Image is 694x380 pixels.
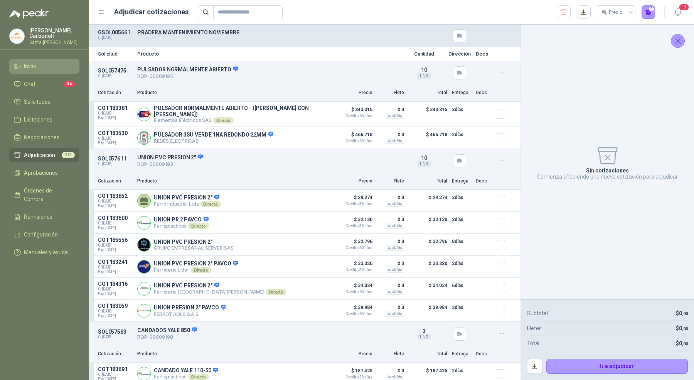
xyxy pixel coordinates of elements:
[98,89,133,96] p: Cotización
[377,89,404,96] p: Flete
[98,35,133,40] p: C: [DATE]
[452,366,471,375] p: 2 días
[334,375,372,379] span: Crédito 30 días
[452,130,471,139] p: 2 días
[9,245,79,260] a: Manuales y ayuda
[417,73,431,79] div: UND
[24,62,36,71] span: Inicio
[9,95,79,109] a: Solicitudes
[9,77,79,91] a: Chat34
[98,309,133,314] span: C: [DATE]
[154,201,221,207] p: Ferro Industrial Ltda
[423,328,426,334] span: 3
[452,177,471,185] p: Entrega
[154,267,238,273] p: Ferretería Líder
[452,193,471,202] p: 3 días
[24,151,55,159] span: Adjudicación
[377,215,404,224] p: $ 0
[476,177,491,185] p: Docs
[9,209,79,224] a: Remisiones
[417,161,431,167] div: UND
[29,40,79,45] p: Santa [PERSON_NAME]
[24,169,58,177] span: Aprobaciones
[154,105,329,117] p: PULSADOR NORMALMENTE ABIERTO - ([PERSON_NAME] CON [PERSON_NAME])
[527,339,539,348] p: Total
[527,324,542,333] p: Fletes
[154,260,238,267] p: UNION PVC PRESION 2" PAVCO
[377,366,404,375] p: $ 0
[98,130,133,136] p: COT183530
[9,183,79,206] a: Órdenes de Compra
[409,177,447,185] p: Total
[409,215,447,230] p: $ 32.130
[334,89,372,96] p: Precio
[452,259,471,268] p: 2 días
[409,281,447,296] p: $ 34.034
[546,359,688,374] button: Ir a adjudicar
[421,155,427,161] span: 10
[334,177,372,185] p: Precio
[138,216,150,229] img: Company Logo
[334,312,372,316] span: Crédito 60 días
[601,7,624,18] div: Precio
[417,334,431,340] div: UND
[377,177,404,185] p: Flete
[421,67,427,73] span: 10
[98,265,133,270] span: C: [DATE]
[154,132,273,138] p: PULSADOR 3SU VERDE 1NA REDONDO 22MM
[98,29,133,35] p: GSOL005661
[679,3,689,11] span: 19
[377,303,404,312] p: $ 0
[154,223,209,229] p: Ferreplasticos
[64,81,75,87] span: 34
[9,130,79,145] a: Negociaciones
[98,350,133,358] p: Cotización
[114,7,189,17] h1: Adjudicar cotizaciones
[138,238,150,251] img: Company Logo
[98,270,133,274] span: Exp: [DATE]
[452,350,471,358] p: Entrega
[334,202,372,206] span: Crédito 30 días
[9,166,79,180] a: Aprobaciones
[137,29,400,35] p: PRADERA MANTENIMIENTO NOVIEMBRE
[154,117,329,123] p: Elementos Eléctricos SAS
[24,80,35,88] span: Chat
[409,303,447,318] p: $ 39.984
[334,246,372,250] span: Crédito 60 días
[98,226,133,230] span: Exp: [DATE]
[137,350,329,358] p: Producto
[154,138,273,144] p: REDES ELECTRICAS
[154,374,218,380] p: Ferreplasticos
[98,215,133,221] p: COT183600
[154,289,286,295] p: Ferretería [GEOGRAPHIC_DATA][PERSON_NAME]
[98,177,133,185] p: Cotización
[137,89,329,96] p: Producto
[98,259,133,265] p: COT183241
[405,51,443,56] p: Cantidad
[679,325,688,331] span: 0
[154,367,218,374] p: CANDADO YALE 110-50
[10,29,24,44] img: Company Logo
[154,194,221,201] p: UNION PVC PRESION 2"
[137,73,400,80] p: RQP-00009195
[98,372,133,377] span: C: [DATE]
[9,148,79,162] a: Adjudicación210
[98,68,133,74] p: SOL057475
[334,303,372,316] p: $ 39.984
[137,161,400,168] p: RQP-00009193
[138,260,150,273] img: Company Logo
[386,374,404,380] div: Incluido
[334,366,372,379] p: $ 187.425
[137,66,400,73] p: PULSADOR NORMALMENTE ABIERTO
[137,177,329,185] p: Producto
[386,289,404,295] div: Incluido
[334,259,372,272] p: $ 33.320
[98,314,133,318] span: Exp: [DATE]
[334,114,372,118] span: Crédito 60 días
[98,141,133,145] span: Exp: [DATE]
[676,309,688,318] p: $
[98,292,133,296] span: Exp: [DATE]
[452,281,471,290] p: 6 días
[98,74,133,78] p: C: [DATE]
[679,340,688,346] span: 0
